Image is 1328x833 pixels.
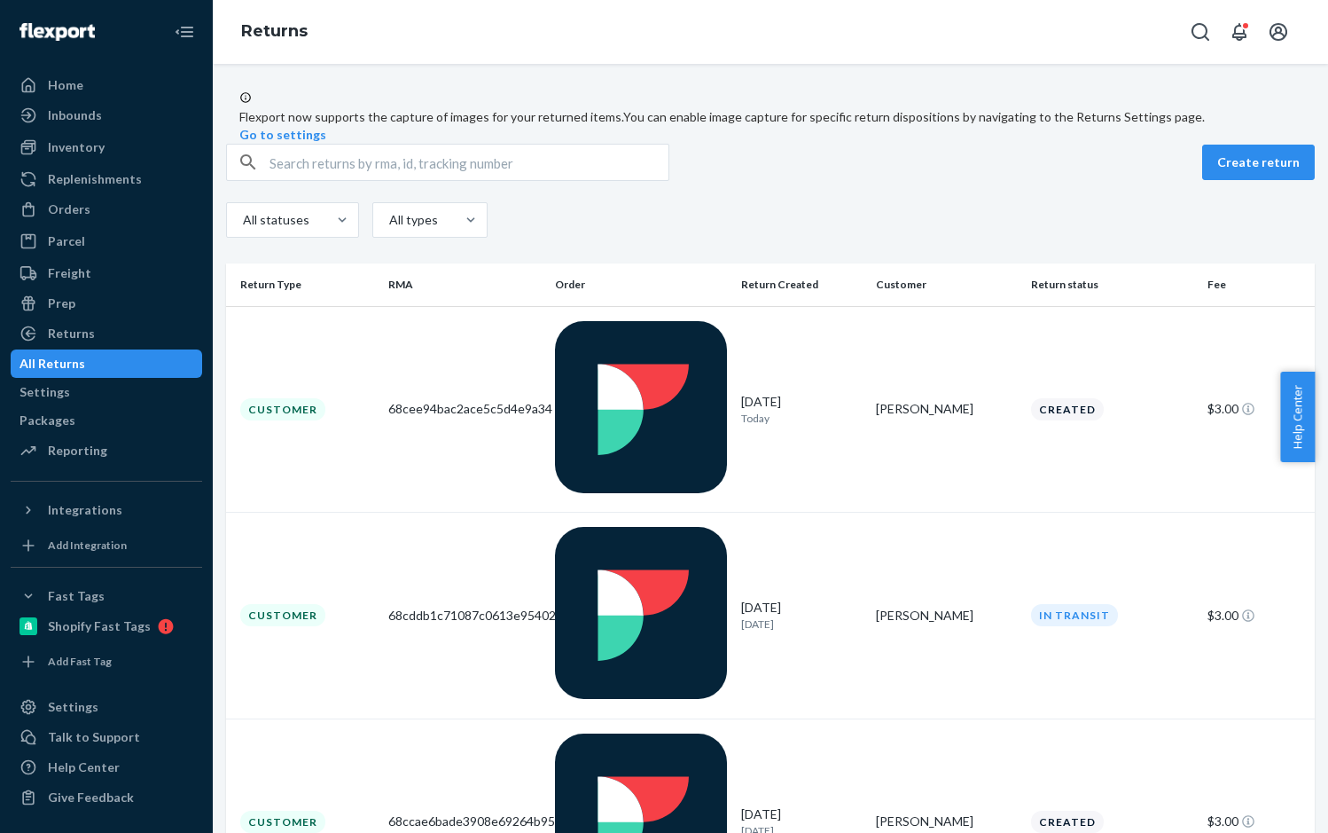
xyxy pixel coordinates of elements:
ol: breadcrumbs [227,6,322,58]
td: $3.00 [1200,306,1315,513]
div: [DATE] [741,599,862,632]
div: Talk to Support [48,728,140,746]
div: [PERSON_NAME] [876,607,1017,625]
div: Replenishments [48,170,142,188]
div: Add Integration [48,538,127,553]
a: Prep [11,289,202,318]
img: Flexport logo [20,23,95,41]
th: RMA [381,263,547,306]
div: Shopify Fast Tags [48,617,151,635]
div: Settings [48,698,98,716]
a: Returns [241,21,308,41]
div: Add Fast Tag [48,654,112,669]
div: [PERSON_NAME] [876,400,1017,418]
div: Parcel [48,232,85,250]
span: Flexport now supports the capture of images for your returned items. [239,109,623,124]
div: Give Feedback [48,789,134,806]
a: Returns [11,319,202,348]
a: Help Center [11,753,202,782]
div: Returns [48,325,95,342]
button: Give Feedback [11,783,202,812]
a: Add Integration [11,531,202,560]
a: Packages [11,406,202,435]
th: Order [548,263,735,306]
div: Orders [48,200,90,218]
div: Inventory [48,138,105,156]
button: Fast Tags [11,582,202,610]
div: 68cee94bac2ace5c5d4e9a34 [388,400,540,418]
a: Inbounds [11,101,202,130]
button: Close Navigation [167,14,202,50]
a: Settings [11,378,202,406]
div: Help Center [48,758,120,776]
p: [DATE] [741,617,862,632]
div: Customer [240,604,325,626]
input: Search returns by rma, id, tracking number [270,145,668,180]
div: In Transit [1031,604,1118,626]
a: Reporting [11,436,202,465]
div: Customer [240,811,325,833]
p: Today [741,411,862,426]
button: Open account menu [1261,14,1296,50]
a: Home [11,71,202,99]
div: Packages [20,412,75,429]
a: Replenishments [11,165,202,193]
button: Help Center [1280,372,1315,462]
td: $3.00 [1200,513,1315,719]
div: Created [1031,398,1104,420]
a: Shopify Fast Tags [11,612,202,640]
div: All types [389,211,435,229]
button: Integrations [11,496,202,524]
a: Add Fast Tag [11,648,202,676]
a: Talk to Support [11,723,202,751]
div: Freight [48,264,91,282]
th: Customer [869,263,1024,306]
button: Open notifications [1222,14,1257,50]
div: 68ccae6bade3908e69264b95 [388,813,540,830]
div: [PERSON_NAME] [876,813,1017,830]
span: You can enable image capture for specific return dispositions by navigating to the Returns Settin... [623,109,1205,124]
div: Home [48,76,83,94]
a: Orders [11,195,202,224]
button: Go to settings [239,126,326,144]
div: All statuses [243,211,307,229]
a: All Returns [11,350,202,378]
div: Fast Tags [48,587,105,605]
th: Return Type [226,263,381,306]
th: Return status [1024,263,1200,306]
a: Freight [11,259,202,287]
th: Return Created [734,263,869,306]
button: Open Search Box [1183,14,1218,50]
div: Settings [20,383,70,401]
th: Fee [1200,263,1315,306]
div: [DATE] [741,393,862,426]
div: Inbounds [48,106,102,124]
button: Create return [1202,145,1315,180]
a: Inventory [11,133,202,161]
div: All Returns [20,355,85,373]
div: Customer [240,398,325,420]
div: Reporting [48,442,107,460]
div: Created [1031,811,1104,833]
div: Prep [48,295,75,312]
a: Settings [11,693,202,721]
div: 68cddb1c71087c0613e95402 [388,607,540,625]
a: Parcel [11,227,202,255]
div: Integrations [48,501,122,519]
